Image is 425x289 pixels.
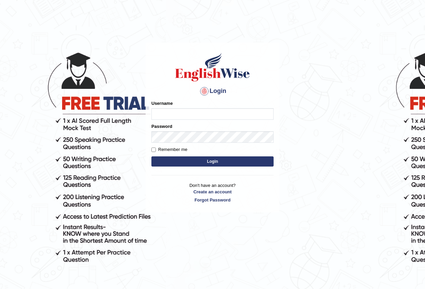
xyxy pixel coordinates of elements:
[151,123,172,130] label: Password
[151,146,187,153] label: Remember me
[151,86,274,97] h4: Login
[151,156,274,167] button: Login
[151,197,274,203] a: Forgot Password
[151,100,173,107] label: Username
[151,182,274,203] p: Don't have an account?
[174,52,251,82] img: Logo of English Wise sign in for intelligent practice with AI
[151,189,274,195] a: Create an account
[151,148,156,152] input: Remember me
